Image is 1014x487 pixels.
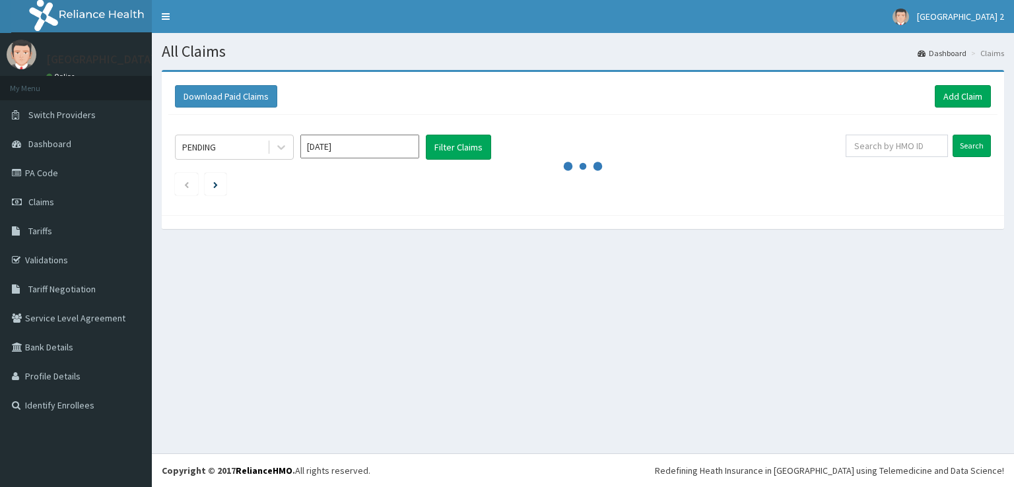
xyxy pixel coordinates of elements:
span: Switch Providers [28,109,96,121]
button: Download Paid Claims [175,85,277,108]
span: Dashboard [28,138,71,150]
span: [GEOGRAPHIC_DATA] 2 [917,11,1004,22]
p: [GEOGRAPHIC_DATA] 2 [46,53,164,65]
img: User Image [7,40,36,69]
button: Filter Claims [426,135,491,160]
li: Claims [968,48,1004,59]
span: Tariffs [28,225,52,237]
input: Search [953,135,991,157]
a: RelianceHMO [236,465,292,476]
input: Select Month and Year [300,135,419,158]
img: User Image [893,9,909,25]
a: Online [46,72,78,81]
span: Claims [28,196,54,208]
a: Add Claim [935,85,991,108]
div: PENDING [182,141,216,154]
svg: audio-loading [563,146,603,186]
div: Redefining Heath Insurance in [GEOGRAPHIC_DATA] using Telemedicine and Data Science! [655,464,1004,477]
footer: All rights reserved. [152,453,1014,487]
a: Previous page [184,178,189,190]
strong: Copyright © 2017 . [162,465,295,476]
input: Search by HMO ID [846,135,948,157]
h1: All Claims [162,43,1004,60]
a: Dashboard [918,48,966,59]
a: Next page [213,178,218,190]
span: Tariff Negotiation [28,283,96,295]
